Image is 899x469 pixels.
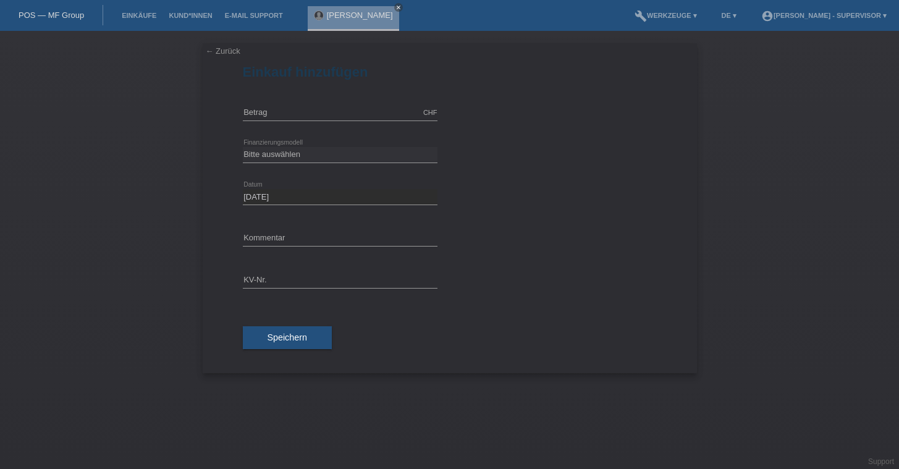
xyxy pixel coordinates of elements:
[162,12,218,19] a: Kund*innen
[268,332,307,342] span: Speichern
[243,64,657,80] h1: Einkauf hinzufügen
[19,11,84,20] a: POS — MF Group
[395,4,402,11] i: close
[243,326,332,350] button: Speichern
[755,12,893,19] a: account_circle[PERSON_NAME] - Supervisor ▾
[715,12,743,19] a: DE ▾
[327,11,393,20] a: [PERSON_NAME]
[394,3,403,12] a: close
[635,10,647,22] i: build
[219,12,289,19] a: E-Mail Support
[628,12,703,19] a: buildWerkzeuge ▾
[206,46,240,56] a: ← Zurück
[761,10,774,22] i: account_circle
[423,109,437,116] div: CHF
[868,457,894,466] a: Support
[116,12,162,19] a: Einkäufe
